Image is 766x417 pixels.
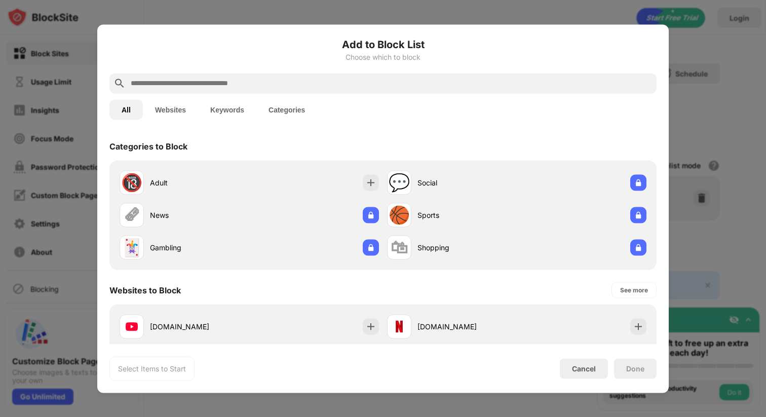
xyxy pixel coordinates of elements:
[121,237,142,258] div: 🃏
[109,99,143,120] button: All
[150,321,249,332] div: [DOMAIN_NAME]
[620,285,648,295] div: See more
[143,99,198,120] button: Websites
[109,141,187,151] div: Categories to Block
[417,177,517,188] div: Social
[126,320,138,332] img: favicons
[417,210,517,220] div: Sports
[150,177,249,188] div: Adult
[121,172,142,193] div: 🔞
[393,320,405,332] img: favicons
[626,364,644,372] div: Done
[391,237,408,258] div: 🛍
[417,242,517,253] div: Shopping
[389,205,410,225] div: 🏀
[198,99,256,120] button: Keywords
[572,364,596,373] div: Cancel
[150,242,249,253] div: Gambling
[150,210,249,220] div: News
[256,99,317,120] button: Categories
[123,205,140,225] div: 🗞
[109,36,657,52] h6: Add to Block List
[389,172,410,193] div: 💬
[109,53,657,61] div: Choose which to block
[113,77,126,89] img: search.svg
[118,363,186,373] div: Select Items to Start
[109,285,181,295] div: Websites to Block
[417,321,517,332] div: [DOMAIN_NAME]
